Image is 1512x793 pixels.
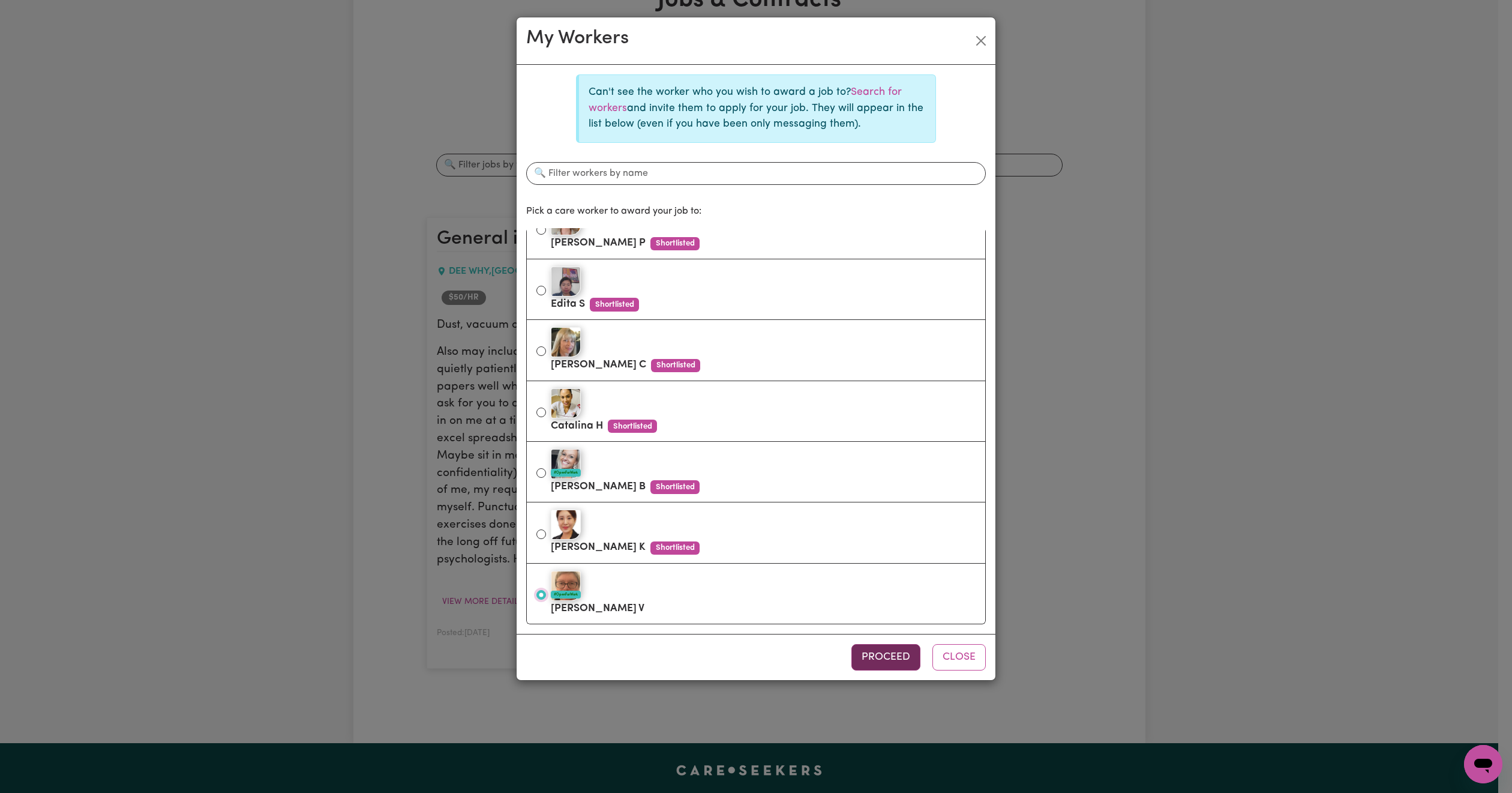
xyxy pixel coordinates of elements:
[551,449,581,479] img: Julia B
[551,591,581,599] div: #OpenForWork
[551,571,581,601] img: Marie V
[526,27,629,50] h2: My Workers
[551,388,581,418] img: Catalina H
[551,386,976,436] label: Catalina H
[932,644,986,671] button: Close
[608,420,657,433] span: Shortlisted
[551,327,581,357] img: Maria C
[1464,745,1502,783] iframe: Button to launch messaging window, conversation in progress
[551,568,976,619] label: [PERSON_NAME] V
[589,87,902,113] a: Search for workers
[650,237,700,250] span: Shortlisted
[551,507,976,558] label: [PERSON_NAME] K
[590,298,639,311] span: Shortlisted
[526,162,986,185] input: 🔍 Filter workers by name
[551,203,976,253] label: [PERSON_NAME] P
[650,541,700,555] span: Shortlisted
[551,264,976,315] label: Edita S
[551,325,976,375] label: [PERSON_NAME] C
[851,644,920,671] button: Proceed
[551,447,976,497] label: [PERSON_NAME] B
[551,469,581,477] div: #OpenForWork
[589,85,926,132] p: Can't see the worker who you wish to award a job to? and invite them to apply for your job. They ...
[650,480,700,493] span: Shortlisted
[971,31,991,50] button: Close
[551,510,581,540] img: Jin K
[551,267,581,297] img: Edita S
[526,204,986,219] p: Pick a care worker to award your job to:
[651,359,700,372] span: Shortlisted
